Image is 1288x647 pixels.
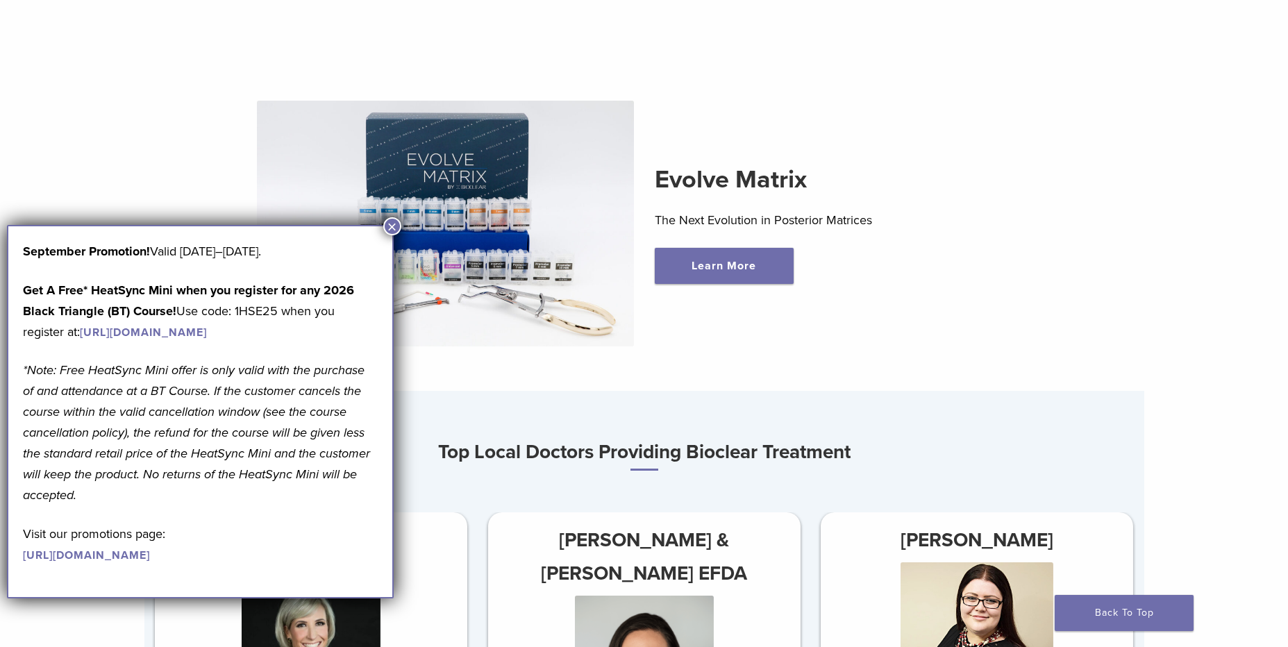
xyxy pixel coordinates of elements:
p: Visit our promotions page: [23,523,378,565]
a: Back To Top [1055,595,1194,631]
h3: [PERSON_NAME] & [PERSON_NAME] EFDA [487,523,800,590]
b: September Promotion! [23,244,150,259]
h3: Top Local Doctors Providing Bioclear Treatment [144,435,1144,471]
img: Evolve Matrix [257,101,634,346]
a: [URL][DOMAIN_NAME] [80,326,207,339]
p: Use code: 1HSE25 when you register at: [23,280,378,342]
strong: Get A Free* HeatSync Mini when you register for any 2026 Black Triangle (BT) Course! [23,283,354,319]
em: *Note: Free HeatSync Mini offer is only valid with the purchase of and attendance at a BT Course.... [23,362,370,503]
h2: Evolve Matrix [655,163,1032,196]
p: The Next Evolution in Posterior Matrices [655,210,1032,230]
p: Valid [DATE]–[DATE]. [23,241,378,262]
h3: [PERSON_NAME] [821,523,1133,557]
button: Close [383,217,401,235]
a: [URL][DOMAIN_NAME] [23,548,150,562]
a: Learn More [655,248,794,284]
